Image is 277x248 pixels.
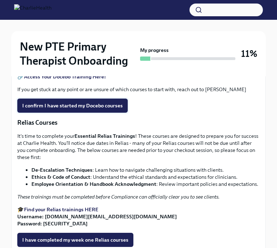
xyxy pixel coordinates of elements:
[140,47,169,54] strong: My progress
[22,102,123,109] span: I confirm I have started my Docebo courses
[17,73,260,80] p: 🔗
[74,133,135,139] strong: Essential Relias Trainings
[31,181,156,187] strong: Employee Orientation & Handbook Acknowledgment
[17,99,128,113] button: I confirm I have started my Docebo courses
[17,132,260,161] p: It's time to complete your ! These courses are designed to prepare you for success at Charlie Hea...
[17,233,133,247] button: I have completed my week one Relias courses
[17,194,219,200] em: These trainings must be completed before Compliance can officially clear you to see clients.
[20,40,137,68] h2: New PTE Primary Therapist Onboarding
[31,166,260,173] li: : Learn how to navigate challenging situations with clients.
[17,206,260,227] p: 🎓
[17,213,177,227] strong: Username: [DOMAIN_NAME][EMAIL_ADDRESS][DOMAIN_NAME] Password: [SECURITY_DATA]
[24,206,98,213] a: Find your Relias trainings HERE
[241,47,257,60] h3: 11%
[17,118,260,127] p: Relias Courses
[14,4,52,16] img: CharlieHealth
[31,173,260,181] li: : Understand the ethical standards and expectations for clinicians.
[31,174,90,180] strong: Ethics & Code of Conduct
[31,181,260,188] li: : Review important policies and expectations.
[31,167,92,173] strong: De-Escalation Techniques
[24,73,106,80] a: Access Your Docebo Training Here!
[22,236,128,243] span: I have completed my week one Relias courses
[17,86,260,93] p: If you get stuck at any point or are unsure of which courses to start with, reach out to [PERSON_...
